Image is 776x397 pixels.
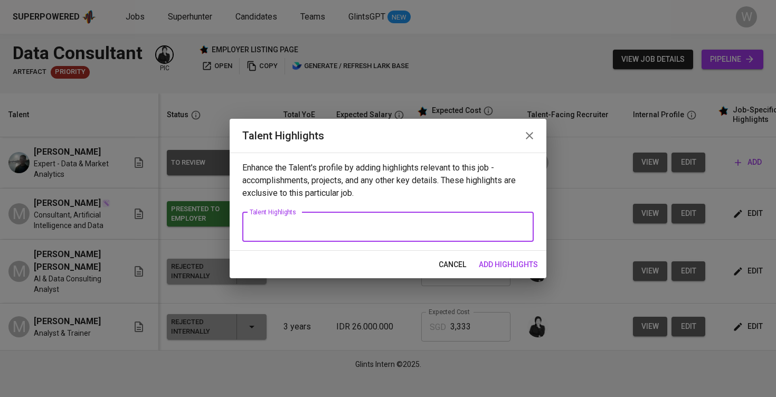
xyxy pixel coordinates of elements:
[479,258,538,271] span: add highlights
[242,127,534,144] h2: Talent Highlights
[475,255,542,275] button: add highlights
[242,162,534,200] p: Enhance the Talent's profile by adding highlights relevant to this job - accomplishments, project...
[439,258,466,271] span: cancel
[434,255,470,275] button: cancel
